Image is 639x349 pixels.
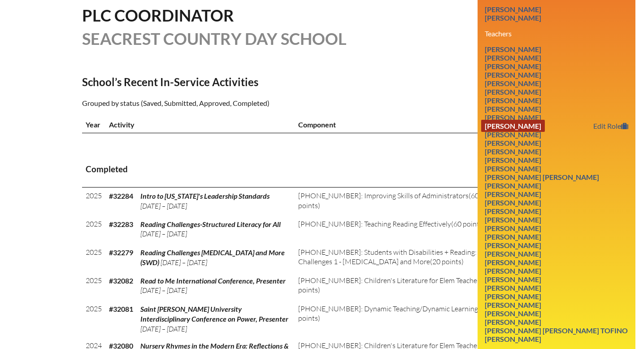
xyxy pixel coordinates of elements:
[481,137,545,149] a: [PERSON_NAME]
[481,188,545,200] a: [PERSON_NAME]
[481,290,545,302] a: [PERSON_NAME]
[82,5,234,25] span: PLC Coordinator
[295,216,505,244] td: (60 points)
[481,145,545,157] a: [PERSON_NAME]
[82,216,105,244] td: 2025
[140,286,187,295] span: [DATE] – [DATE]
[481,205,545,217] a: [PERSON_NAME]
[481,324,631,336] a: [PERSON_NAME] [PERSON_NAME] Tofino
[140,220,281,228] span: Reading Challenges-Structured Literacy for All
[481,282,545,294] a: [PERSON_NAME]
[298,304,478,313] span: [PHONE_NUMBER]: Dynamic Teaching/Dynamic Learning
[298,219,451,228] span: [PHONE_NUMBER]: Teaching Reading Effectively
[109,220,133,228] b: #32283
[82,244,105,272] td: 2025
[481,154,545,166] a: [PERSON_NAME]
[481,273,545,285] a: [PERSON_NAME]
[109,248,133,257] b: #32279
[140,192,270,200] span: Intro to [US_STATE]'s Leadership Standards
[295,188,505,216] td: (60 points)
[481,265,545,277] a: [PERSON_NAME]
[140,305,288,323] span: Saint [PERSON_NAME] University Interdisciplinary Conference on Power, Presenter
[82,75,398,88] h2: School’s Recent In-Service Activities
[295,244,505,272] td: (20 points)
[140,248,285,266] span: Reading Challenges [MEDICAL_DATA] and More (SWD)
[295,301,505,337] td: (60 points)
[298,276,483,285] span: [PHONE_NUMBER]: Children's Literature for Elem Teachers
[161,258,207,267] span: [DATE] – [DATE]
[481,333,545,345] a: [PERSON_NAME]
[481,77,545,89] a: [PERSON_NAME]
[481,69,545,81] a: [PERSON_NAME]
[481,307,545,319] a: [PERSON_NAME]
[140,276,286,285] span: Read to Me International Conference, Presenter
[481,12,545,24] a: [PERSON_NAME]
[298,248,477,266] span: [PHONE_NUMBER]: Students with Disabilities + Reading: Challenges 1 - [MEDICAL_DATA] and More
[82,29,347,48] span: Seacrest Country Day School
[82,116,105,133] th: Year
[481,179,545,192] a: [PERSON_NAME]
[481,94,545,106] a: [PERSON_NAME]
[481,111,545,123] a: [PERSON_NAME]
[140,201,187,210] span: [DATE] – [DATE]
[481,171,603,183] a: [PERSON_NAME] [PERSON_NAME]
[481,43,545,55] a: [PERSON_NAME]
[481,256,545,268] a: [PERSON_NAME]
[481,239,545,251] a: [PERSON_NAME]
[481,248,545,260] a: [PERSON_NAME]
[481,86,545,98] a: [PERSON_NAME]
[82,272,105,301] td: 2025
[481,60,545,72] a: [PERSON_NAME]
[86,164,554,175] h3: Completed
[109,305,133,313] b: #32081
[481,120,545,132] a: [PERSON_NAME]
[481,214,545,226] a: [PERSON_NAME]
[105,116,295,133] th: Activity
[590,120,632,132] a: Edit Role
[485,29,628,38] h3: Teachers
[481,316,545,328] a: [PERSON_NAME]
[481,222,545,234] a: [PERSON_NAME]
[481,128,545,140] a: [PERSON_NAME]
[82,188,105,216] td: 2025
[82,97,398,109] p: Grouped by status (Saved, Submitted, Approved, Completed)
[481,231,545,243] a: [PERSON_NAME]
[481,299,545,311] a: [PERSON_NAME]
[295,116,505,133] th: Component
[140,229,187,238] span: [DATE] – [DATE]
[82,301,105,337] td: 2025
[298,191,469,200] span: [PHONE_NUMBER]: Improving Skills of Administrators
[109,192,133,200] b: #32284
[109,276,133,285] b: #32082
[481,3,545,15] a: [PERSON_NAME]
[481,103,545,115] a: [PERSON_NAME]
[481,196,545,209] a: [PERSON_NAME]
[140,324,187,333] span: [DATE] – [DATE]
[481,52,545,64] a: [PERSON_NAME]
[295,272,505,301] td: (60 points)
[481,162,545,174] a: [PERSON_NAME]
